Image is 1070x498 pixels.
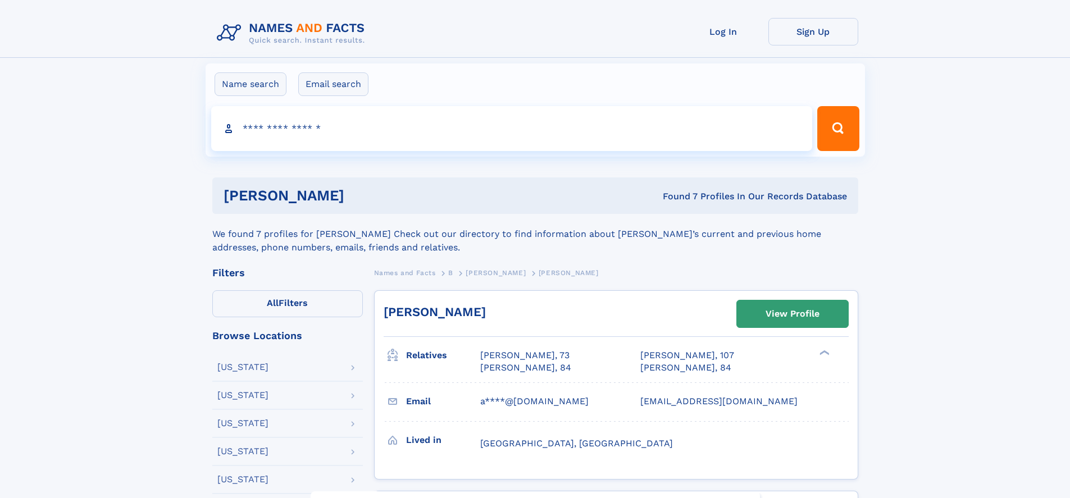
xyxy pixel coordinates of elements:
[466,269,526,277] span: [PERSON_NAME]
[640,362,731,374] a: [PERSON_NAME], 84
[640,349,734,362] a: [PERSON_NAME], 107
[448,269,453,277] span: B
[212,331,363,341] div: Browse Locations
[768,18,858,45] a: Sign Up
[212,18,374,48] img: Logo Names and Facts
[215,72,286,96] label: Name search
[212,268,363,278] div: Filters
[448,266,453,280] a: B
[217,475,268,484] div: [US_STATE]
[406,392,480,411] h3: Email
[217,391,268,400] div: [US_STATE]
[217,419,268,428] div: [US_STATE]
[217,363,268,372] div: [US_STATE]
[480,349,570,362] a: [PERSON_NAME], 73
[817,349,830,357] div: ❯
[211,106,813,151] input: search input
[217,447,268,456] div: [US_STATE]
[224,189,504,203] h1: [PERSON_NAME]
[212,290,363,317] label: Filters
[766,301,819,327] div: View Profile
[212,214,858,254] div: We found 7 profiles for [PERSON_NAME] Check out our directory to find information about [PERSON_N...
[737,300,848,327] a: View Profile
[480,438,673,449] span: [GEOGRAPHIC_DATA], [GEOGRAPHIC_DATA]
[406,431,480,450] h3: Lived in
[640,396,798,406] span: [EMAIL_ADDRESS][DOMAIN_NAME]
[480,362,571,374] a: [PERSON_NAME], 84
[374,266,436,280] a: Names and Facts
[406,346,480,365] h3: Relatives
[298,72,368,96] label: Email search
[466,266,526,280] a: [PERSON_NAME]
[679,18,768,45] a: Log In
[267,298,279,308] span: All
[817,106,859,151] button: Search Button
[384,305,486,319] a: [PERSON_NAME]
[539,269,599,277] span: [PERSON_NAME]
[503,190,847,203] div: Found 7 Profiles In Our Records Database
